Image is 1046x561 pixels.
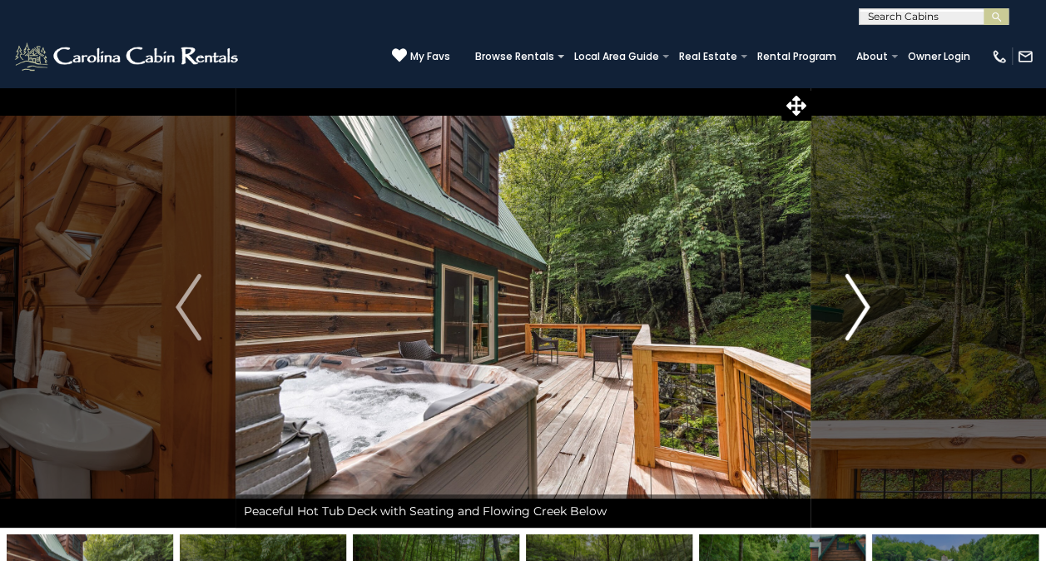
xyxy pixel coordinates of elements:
a: Real Estate [671,45,746,68]
div: Peaceful Hot Tub Deck with Seating and Flowing Creek Below [235,494,811,528]
button: Next [811,87,904,528]
a: My Favs [392,47,450,65]
a: Browse Rentals [467,45,563,68]
a: Owner Login [900,45,979,68]
button: Previous [141,87,235,528]
img: White-1-2.png [12,40,243,73]
a: Rental Program [749,45,845,68]
img: arrow [176,274,201,340]
a: About [848,45,896,68]
img: mail-regular-white.png [1017,48,1034,65]
span: My Favs [410,49,450,64]
img: arrow [845,274,870,340]
img: phone-regular-white.png [991,48,1008,65]
a: Local Area Guide [566,45,667,68]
